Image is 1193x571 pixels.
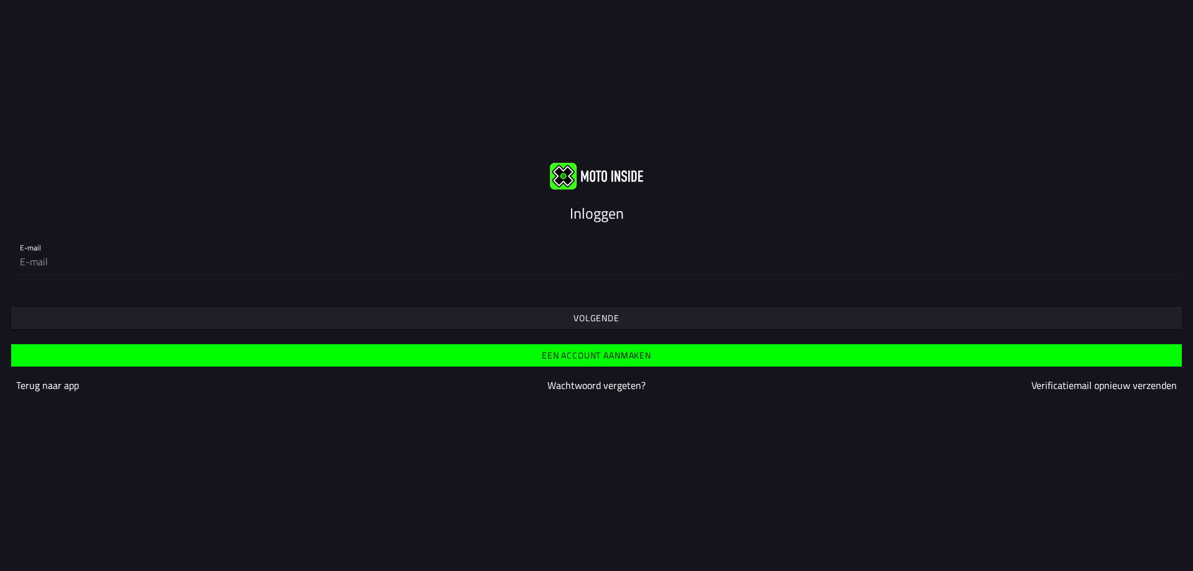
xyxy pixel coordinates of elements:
[574,311,619,324] font: Volgende
[1031,378,1177,393] a: Verificatiemail opnieuw verzenden
[542,349,651,362] font: Een account aanmaken
[20,249,1173,274] input: E-mail
[547,378,646,393] a: Wachtwoord vergeten?
[570,202,624,224] font: Inloggen
[16,378,79,393] a: Terug naar app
